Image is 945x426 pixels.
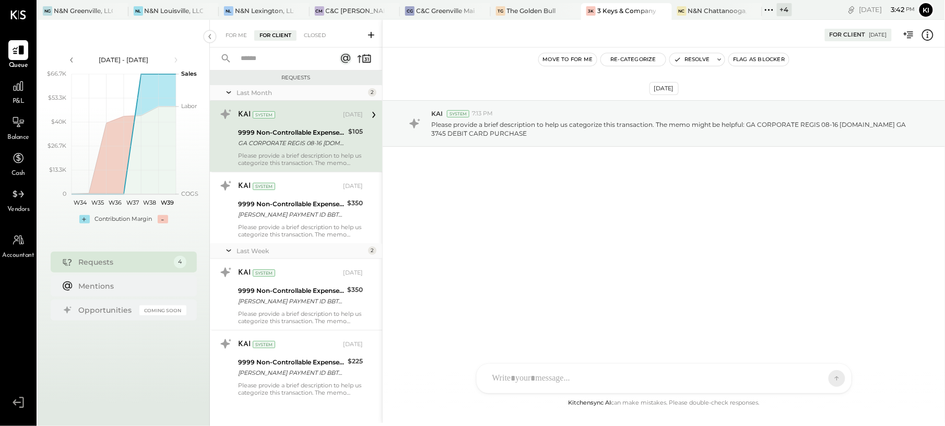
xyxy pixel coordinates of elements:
div: Last Week [237,246,365,255]
div: [DATE] [859,5,915,15]
div: Opportunities [79,305,134,315]
div: [DATE] - [DATE] [79,55,168,64]
div: NL [224,6,233,16]
div: [DATE] [343,182,363,191]
div: [PERSON_NAME] PAYMENT ID BBT330065730 ZELLE BUSINESS PAYMENT TO [238,209,344,220]
div: + [79,215,90,223]
div: [DATE] [343,269,363,277]
div: 3K [586,6,596,16]
div: C&C Greenville Main, LLC [416,6,475,15]
div: N&N Greenville, LLC [54,6,113,15]
div: 9999 Non-Controllable Expenses:Other Income and Expenses:To Be Classified P&L [238,286,344,296]
div: 9999 Non-Controllable Expenses:Other Income and Expenses:To Be Classified P&L [238,357,345,368]
div: For Client [830,31,866,39]
div: System [253,269,275,277]
span: P&L [13,97,25,106]
div: CM [315,6,324,16]
button: Ki [918,2,935,18]
div: 2 [368,246,376,255]
button: Resolve [670,53,714,66]
text: 0 [63,190,66,197]
span: Vendors [7,205,30,215]
div: [DATE] [869,31,887,39]
div: Closed [299,30,331,41]
text: W34 [74,199,87,206]
div: TG [496,6,505,16]
div: KAI [238,110,251,120]
div: For Client [254,30,297,41]
a: Balance [1,112,36,143]
text: $66.7K [47,70,66,77]
div: N&N Louisville, LLC [145,6,204,15]
text: W38 [143,199,156,206]
div: Last Month [237,88,365,97]
div: copy link [846,4,857,15]
div: $225 [348,356,363,366]
div: System [447,110,469,117]
div: Please provide a brief description to help us categorize this transaction. The memo might be help... [238,152,363,167]
text: W36 [108,199,121,206]
text: Labor [181,102,197,110]
text: $53.3K [48,94,66,101]
text: COGS [181,190,198,197]
span: Balance [7,133,29,143]
div: C&C [PERSON_NAME] LLC [326,6,385,15]
div: NC [677,6,687,16]
text: Sales [181,70,197,77]
div: For Me [220,30,252,41]
div: Coming Soon [139,305,186,315]
a: Queue [1,40,36,70]
div: 4 [174,256,186,268]
span: Accountant [3,251,34,261]
div: Requests [215,74,377,81]
div: Mentions [79,281,181,291]
button: Flag as Blocker [729,53,789,66]
div: $105 [348,126,363,137]
div: $350 [347,285,363,295]
span: 7:13 PM [472,110,493,118]
div: [DATE] [343,340,363,349]
text: $13.3K [49,166,66,173]
text: $26.7K [48,142,66,149]
div: [DATE] [343,111,363,119]
text: $40K [51,118,66,125]
span: Cash [11,169,25,179]
div: CG [405,6,415,16]
div: + 4 [777,3,792,16]
div: The Golden Bull [507,6,556,15]
a: Accountant [1,230,36,261]
div: Contribution Margin [95,215,152,223]
div: System [253,183,275,190]
a: P&L [1,76,36,106]
div: [DATE] [649,82,679,95]
a: Vendors [1,184,36,215]
div: 2 [368,88,376,97]
div: NL [134,6,143,16]
div: System [253,341,275,348]
div: KAI [238,181,251,192]
div: Please provide a brief description to help us categorize this transaction. The memo might be help... [238,310,363,325]
button: Re-Categorize [601,53,666,66]
div: System [253,111,275,119]
button: Move to for me [539,53,597,66]
span: KAI [431,109,443,118]
div: $350 [347,198,363,208]
text: W37 [126,199,138,206]
div: GA CORPORATE REGIS 08-16 [DOMAIN_NAME] GA 3745 DEBIT CARD PURCHASE [238,138,345,148]
div: N&N Chattanooga, LLC [688,6,747,15]
div: Requests [79,257,169,267]
div: 9999 Non-Controllable Expenses:Other Income and Expenses:To Be Classified P&L [238,127,345,138]
text: W39 [160,199,173,206]
div: KAI [238,339,251,350]
div: KAI [238,268,251,278]
div: 3 Keys & Company [597,6,656,15]
div: Please provide a brief description to help us categorize this transaction. The memo might be help... [238,382,363,396]
div: 9999 Non-Controllable Expenses:Other Income and Expenses:To Be Classified P&L [238,199,344,209]
p: Please provide a brief description to help us categorize this transaction. The memo might be help... [431,120,912,138]
a: Cash [1,148,36,179]
div: N&N Lexington, LLC [235,6,294,15]
div: [PERSON_NAME] PAYMENT ID BBT333748329 ZELLE BUSINESS PAYMENT TO [238,368,345,378]
div: Please provide a brief description to help us categorize this transaction. The memo might be help... [238,223,363,238]
div: [PERSON_NAME] PAYMENT ID BBT331497950 ZELLE BUSINESS PAYMENT TO [238,296,344,306]
div: NG [43,6,52,16]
